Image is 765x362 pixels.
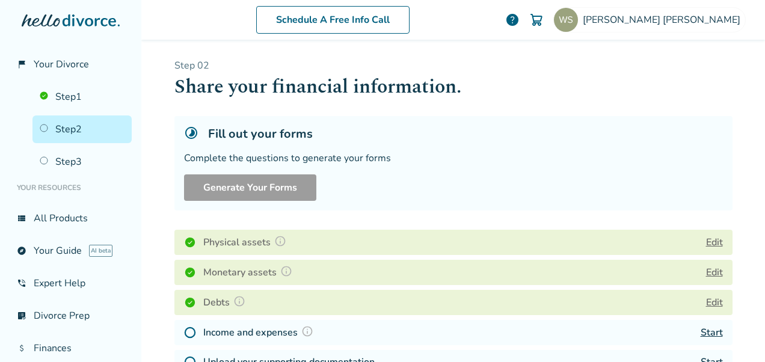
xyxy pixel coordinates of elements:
iframe: Chat Widget [705,304,765,362]
div: Complete the questions to generate your forms [184,152,723,165]
span: [PERSON_NAME] [PERSON_NAME] [583,13,745,26]
span: phone_in_talk [17,278,26,288]
img: Question Mark [233,295,245,307]
span: view_list [17,213,26,223]
a: Schedule A Free Info Call [256,6,410,34]
img: Cart [529,13,544,27]
p: Step 0 2 [174,59,733,72]
img: Question Mark [301,325,313,337]
button: Edit [706,235,723,250]
img: Completed [184,236,196,248]
img: dwfrom29@gmail.com [554,8,578,32]
button: Edit [706,265,723,280]
span: Your Divorce [34,58,89,71]
button: Generate Your Forms [184,174,316,201]
span: list_alt_check [17,311,26,321]
li: Your Resources [10,176,132,200]
img: Completed [184,266,196,278]
img: Not Started [184,327,196,339]
span: attach_money [17,343,26,353]
span: flag_2 [17,60,26,69]
a: phone_in_talkExpert Help [10,269,132,297]
a: view_listAll Products [10,204,132,232]
h1: Share your financial information. [174,72,733,102]
h4: Debts [203,295,249,310]
a: Step1 [32,83,132,111]
h4: Monetary assets [203,265,296,280]
span: AI beta [89,245,112,257]
span: explore [17,246,26,256]
img: Question Mark [274,235,286,247]
h5: Fill out your forms [208,126,313,142]
h4: Physical assets [203,235,290,250]
a: list_alt_checkDivorce Prep [10,302,132,330]
a: Step3 [32,148,132,176]
a: attach_moneyFinances [10,334,132,362]
h4: Income and expenses [203,325,317,340]
img: Completed [184,296,196,308]
a: exploreYour GuideAI beta [10,237,132,265]
a: Step2 [32,115,132,143]
a: help [505,13,520,27]
button: Edit [706,295,723,310]
a: flag_2Your Divorce [10,51,132,78]
a: Start [701,326,723,339]
img: Question Mark [280,265,292,277]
